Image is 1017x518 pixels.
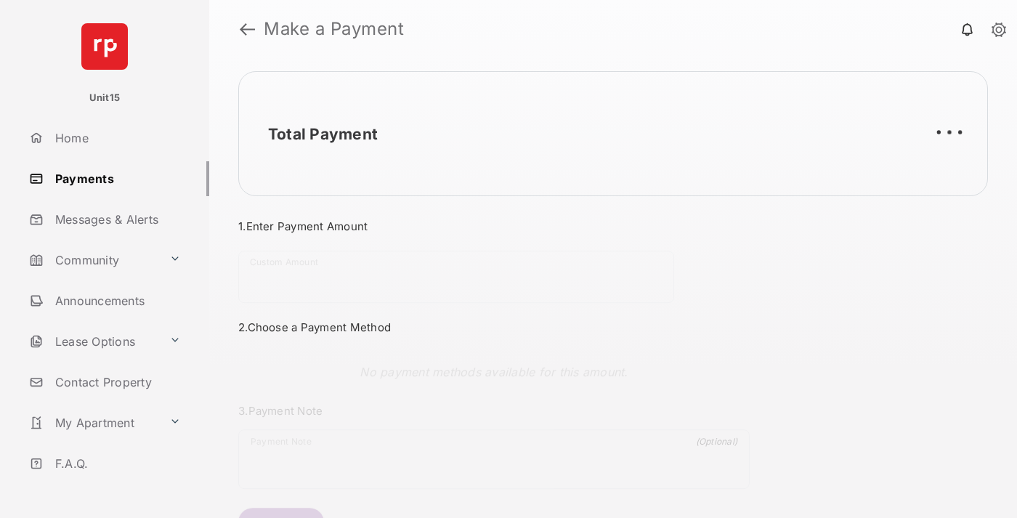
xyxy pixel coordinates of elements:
[23,161,209,196] a: Payments
[89,91,121,105] p: Unit15
[268,125,378,143] h2: Total Payment
[238,320,750,334] h3: 2. Choose a Payment Method
[238,404,750,418] h3: 3. Payment Note
[23,202,209,237] a: Messages & Alerts
[360,363,628,381] p: No payment methods available for this amount.
[23,365,209,400] a: Contact Property
[23,283,209,318] a: Announcements
[23,243,163,278] a: Community
[23,121,209,155] a: Home
[23,405,163,440] a: My Apartment
[23,324,163,359] a: Lease Options
[264,20,404,38] strong: Make a Payment
[81,23,128,70] img: svg+xml;base64,PHN2ZyB4bWxucz0iaHR0cDovL3d3dy53My5vcmcvMjAwMC9zdmciIHdpZHRoPSI2NCIgaGVpZ2h0PSI2NC...
[23,446,209,481] a: F.A.Q.
[238,219,750,233] h3: 1. Enter Payment Amount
